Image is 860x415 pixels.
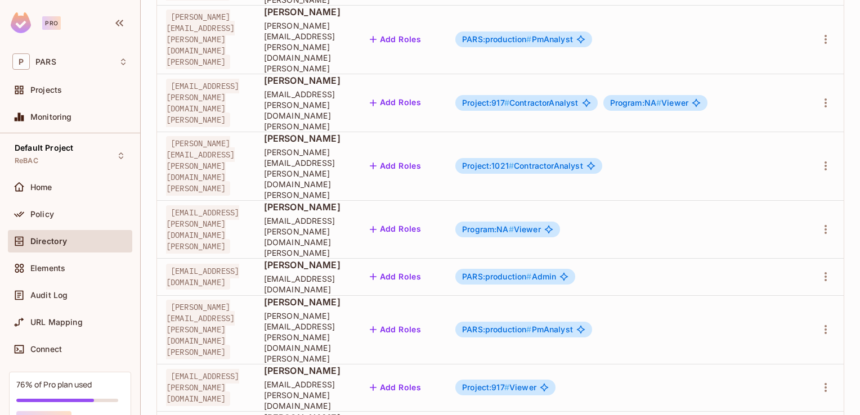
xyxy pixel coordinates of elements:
button: Add Roles [365,220,426,238]
span: PmAnalyst [462,35,573,44]
span: # [509,161,514,170]
span: # [504,98,509,107]
span: [EMAIL_ADDRESS][PERSON_NAME][DOMAIN_NAME][PERSON_NAME] [264,215,347,258]
button: Add Roles [365,94,426,112]
span: [PERSON_NAME] [264,364,347,377]
span: Viewer [610,98,689,107]
span: [EMAIL_ADDRESS][PERSON_NAME][DOMAIN_NAME][PERSON_NAME] [264,89,347,132]
span: Monitoring [30,112,72,121]
span: [PERSON_NAME][EMAIL_ADDRESS][PERSON_NAME][DOMAIN_NAME][PERSON_NAME] [166,136,235,196]
button: Add Roles [365,157,426,175]
span: Admin [462,272,556,281]
span: Program:NA [610,98,662,107]
span: [EMAIL_ADDRESS][DOMAIN_NAME] [166,264,239,290]
div: Pro [42,16,61,30]
span: # [526,272,531,281]
span: PARS:production [462,324,531,334]
span: Default Project [15,143,73,152]
button: Add Roles [365,268,426,286]
span: Projects [30,85,62,94]
span: Project:917 [462,98,509,107]
div: 76% of Pro plan used [16,379,92,390]
span: PmAnalyst [462,325,573,334]
span: [EMAIL_ADDRESS][PERSON_NAME][DOMAIN_NAME] [264,379,347,411]
span: [PERSON_NAME][EMAIL_ADDRESS][PERSON_NAME][DOMAIN_NAME][PERSON_NAME] [166,10,235,69]
span: [PERSON_NAME] [264,6,347,18]
span: # [509,224,514,234]
img: SReyMgAAAABJRU5ErkJggg== [11,12,31,33]
span: Audit Log [30,291,68,300]
button: Add Roles [365,30,426,48]
span: Directory [30,237,67,246]
span: Viewer [462,225,541,234]
span: P [12,53,30,70]
span: [EMAIL_ADDRESS][DOMAIN_NAME] [264,273,347,295]
button: Add Roles [365,378,426,396]
span: ContractorAnalyst [462,98,578,107]
span: Connect [30,345,62,354]
span: PARS:production [462,34,531,44]
span: Project:917 [462,382,509,392]
span: [PERSON_NAME][EMAIL_ADDRESS][PERSON_NAME][DOMAIN_NAME][PERSON_NAME] [166,300,235,359]
span: # [656,98,661,107]
span: [EMAIL_ADDRESS][PERSON_NAME][DOMAIN_NAME][PERSON_NAME] [166,79,239,127]
span: PARS:production [462,272,531,281]
span: [EMAIL_ADDRESS][PERSON_NAME][DOMAIN_NAME] [166,369,239,406]
span: # [504,382,509,392]
span: ContractorAnalyst [462,161,583,170]
span: Workspace: PARS [35,57,56,66]
span: [PERSON_NAME][EMAIL_ADDRESS][PERSON_NAME][DOMAIN_NAME][PERSON_NAME] [264,310,347,364]
span: Project:1021 [462,161,514,170]
span: Program:NA [462,224,514,234]
span: ReBAC [15,156,38,165]
span: [PERSON_NAME] [264,74,347,87]
span: Policy [30,210,54,219]
span: Elements [30,264,65,273]
span: [PERSON_NAME][EMAIL_ADDRESS][PERSON_NAME][DOMAIN_NAME][PERSON_NAME] [264,147,347,200]
span: [PERSON_NAME] [264,296,347,308]
span: [PERSON_NAME][EMAIL_ADDRESS][PERSON_NAME][DOMAIN_NAME][PERSON_NAME] [264,20,347,74]
span: URL Mapping [30,318,83,327]
button: Add Roles [365,321,426,339]
span: [EMAIL_ADDRESS][PERSON_NAME][DOMAIN_NAME][PERSON_NAME] [166,205,239,254]
span: Home [30,183,52,192]
span: [PERSON_NAME] [264,201,347,213]
span: [PERSON_NAME] [264,259,347,271]
span: [PERSON_NAME] [264,132,347,145]
span: Viewer [462,383,536,392]
span: # [526,324,531,334]
span: # [526,34,531,44]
